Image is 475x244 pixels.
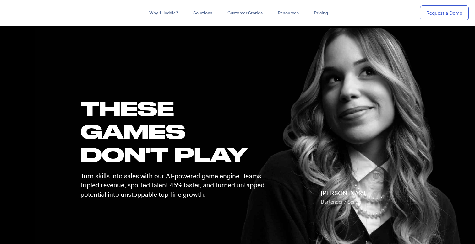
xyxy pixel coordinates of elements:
img: ... [6,7,51,19]
a: Customer Stories [220,8,270,19]
a: Request a Demo [420,5,469,21]
a: Solutions [186,8,220,19]
a: Resources [270,8,306,19]
span: Bartender / Server [321,199,362,205]
p: Turn skills into sales with our AI-powered game engine. Teams tripled revenue, spotted talent 45%... [80,172,270,199]
a: Pricing [306,8,336,19]
h1: these GAMES DON'T PLAY [80,97,270,166]
p: [PERSON_NAME] [321,189,369,206]
a: Why 1Huddle? [142,8,186,19]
